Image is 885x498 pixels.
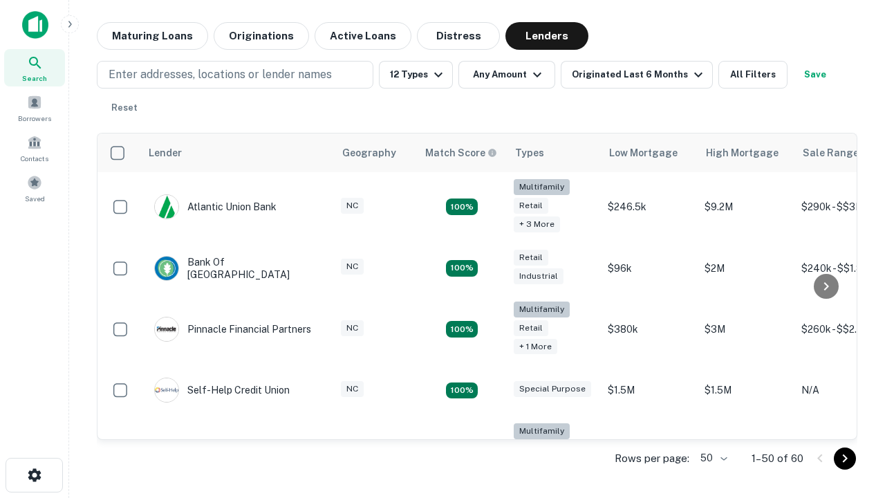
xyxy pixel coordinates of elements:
[154,256,320,281] div: Bank Of [GEOGRAPHIC_DATA]
[154,378,290,403] div: Self-help Credit Union
[4,49,65,86] a: Search
[514,320,548,336] div: Retail
[706,145,779,161] div: High Mortgage
[446,260,478,277] div: Matching Properties: 15, hasApolloMatch: undefined
[379,61,453,89] button: 12 Types
[505,22,588,50] button: Lenders
[514,423,570,439] div: Multifamily
[514,216,560,232] div: + 3 more
[601,364,698,416] td: $1.5M
[155,317,178,341] img: picture
[22,11,48,39] img: capitalize-icon.png
[21,153,48,164] span: Contacts
[102,94,147,122] button: Reset
[140,133,334,172] th: Lender
[601,242,698,295] td: $96k
[698,242,794,295] td: $2M
[214,22,309,50] button: Originations
[109,66,332,83] p: Enter addresses, locations or lender names
[417,22,500,50] button: Distress
[341,381,364,397] div: NC
[601,172,698,242] td: $246.5k
[149,145,182,161] div: Lender
[154,317,311,342] div: Pinnacle Financial Partners
[341,198,364,214] div: NC
[22,73,47,84] span: Search
[601,295,698,365] td: $380k
[514,339,557,355] div: + 1 more
[4,89,65,127] a: Borrowers
[458,61,555,89] button: Any Amount
[4,169,65,207] a: Saved
[18,113,51,124] span: Borrowers
[698,416,794,486] td: $3.2M
[514,268,563,284] div: Industrial
[514,381,591,397] div: Special Purpose
[342,145,396,161] div: Geography
[341,259,364,275] div: NC
[514,302,570,317] div: Multifamily
[698,133,794,172] th: High Mortgage
[341,320,364,336] div: NC
[601,416,698,486] td: $246k
[752,450,803,467] p: 1–50 of 60
[834,448,856,470] button: Go to next page
[507,133,601,172] th: Types
[514,250,548,266] div: Retail
[609,145,678,161] div: Low Mortgage
[425,145,494,160] h6: Match Score
[698,172,794,242] td: $9.2M
[97,61,373,89] button: Enter addresses, locations or lender names
[572,66,707,83] div: Originated Last 6 Months
[425,145,497,160] div: Capitalize uses an advanced AI algorithm to match your search with the best lender. The match sco...
[155,378,178,402] img: picture
[154,439,266,464] div: The Fidelity Bank
[695,448,729,468] div: 50
[514,179,570,195] div: Multifamily
[446,382,478,399] div: Matching Properties: 11, hasApolloMatch: undefined
[718,61,788,89] button: All Filters
[816,387,885,454] iframe: Chat Widget
[698,295,794,365] td: $3M
[514,198,548,214] div: Retail
[615,450,689,467] p: Rows per page:
[4,129,65,167] a: Contacts
[25,193,45,204] span: Saved
[315,22,411,50] button: Active Loans
[698,364,794,416] td: $1.5M
[334,133,417,172] th: Geography
[155,257,178,280] img: picture
[446,199,478,215] div: Matching Properties: 10, hasApolloMatch: undefined
[97,22,208,50] button: Maturing Loans
[793,61,837,89] button: Save your search to get updates of matches that match your search criteria.
[515,145,544,161] div: Types
[417,133,507,172] th: Capitalize uses an advanced AI algorithm to match your search with the best lender. The match sco...
[803,145,859,161] div: Sale Range
[154,194,277,219] div: Atlantic Union Bank
[446,321,478,338] div: Matching Properties: 17, hasApolloMatch: undefined
[155,195,178,219] img: picture
[561,61,713,89] button: Originated Last 6 Months
[601,133,698,172] th: Low Mortgage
